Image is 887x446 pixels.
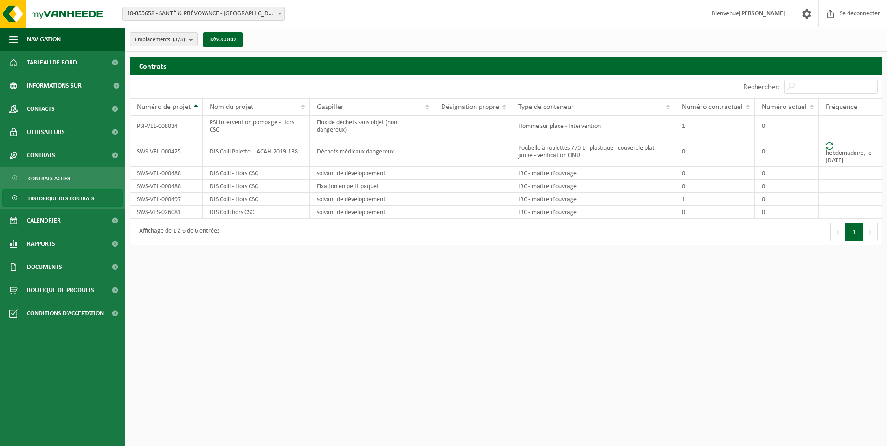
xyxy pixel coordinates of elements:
span: Navigation [27,28,61,51]
iframe: chat widget [5,426,155,446]
td: SWS-VEL-000497 [130,193,203,206]
span: Fréquence [826,103,857,111]
button: Précédent [830,223,845,241]
td: IBC - maître d’ouvrage [511,180,675,193]
td: 0 [755,206,819,219]
td: 0 [675,180,755,193]
td: SWS-VES-026081 [130,206,203,219]
td: Poubelle à roulettes 770 L - plastique - couvercle plat - jaune - vérification ONU [511,136,675,167]
span: Rapports [27,232,55,255]
td: Flux de déchets sans objet (non dangereux) [310,116,434,136]
span: Désignation propre [441,103,499,111]
span: Contrats actifs [28,170,70,187]
span: Tableau de bord [27,51,77,74]
span: Type de conteneur [518,103,574,111]
span: 10-855658 - SANTÉ & PRÉVOYANCE - CLINIQUE SAINT-LUC - BOUGE [123,7,284,20]
h2: Contrats [130,57,882,75]
td: IBC - maître d’ouvrage [511,167,675,180]
span: Numéro actuel [762,103,807,111]
span: Calendrier [27,209,61,232]
button: D’ACCORD [203,32,243,47]
span: Boutique de produits [27,279,94,302]
span: Gaspiller [317,103,344,111]
div: Affichage de 1 à 6 de 6 entrées [135,223,219,240]
td: DIS Colli - Hors CSC [203,193,310,206]
td: Déchets médicaux dangereux [310,136,434,167]
td: IBC - maître d’ouvrage [511,206,675,219]
span: Utilisateurs [27,121,65,144]
td: Fixation en petit paquet [310,180,434,193]
td: DIS Colli - Hors CSC [203,180,310,193]
td: PSI Intervention pompage - Hors CSC [203,116,310,136]
td: 0 [675,206,755,219]
span: Historique des contrats [28,190,94,207]
td: 0 [755,116,819,136]
span: Conditions d’acceptation [27,302,104,325]
span: Documents [27,255,62,279]
a: Historique des contrats [2,189,123,207]
button: Emplacements(3/3) [130,32,198,46]
td: solvant de développement [310,206,434,219]
strong: [PERSON_NAME] [739,10,785,17]
td: 1 [675,116,755,136]
button: 1 [845,223,863,241]
td: 0 [675,136,755,167]
td: DIS Colli Palette – ACAH-2019-138 [203,136,310,167]
label: Rechercher: [743,83,780,91]
td: SWS-VEL-000425 [130,136,203,167]
td: 1 [675,193,755,206]
td: 0 [755,136,819,167]
font: Bienvenue [712,10,785,17]
span: Contacts [27,97,55,121]
td: 0 [755,167,819,180]
td: DIS Colli - Hors CSC [203,167,310,180]
td: 0 [675,167,755,180]
span: 10-855658 - SANTÉ & PRÉVOYANCE - CLINIQUE SAINT-LUC - BOUGE [122,7,285,21]
td: SWS-VEL-000488 [130,167,203,180]
a: Contrats actifs [2,169,123,187]
button: Prochain [863,223,878,241]
span: Contrats [27,144,55,167]
span: Numéro contractuel [682,103,743,111]
td: PSI-VEL-008034 [130,116,203,136]
td: Homme sur place - Intervention [511,116,675,136]
td: DIS Colli hors CSC [203,206,310,219]
span: Numéro de projet [137,103,191,111]
font: hebdomadaire, le [DATE] [826,150,872,164]
span: Nom du projet [210,103,253,111]
td: solvant de développement [310,167,434,180]
count: (3/3) [173,37,185,43]
td: 0 [755,180,819,193]
td: IBC - maître d’ouvrage [511,193,675,206]
td: 0 [755,193,819,206]
td: solvant de développement [310,193,434,206]
td: SWS-VEL-000488 [130,180,203,193]
span: Emplacements [135,33,185,47]
span: Informations sur l’entreprise [27,74,107,97]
